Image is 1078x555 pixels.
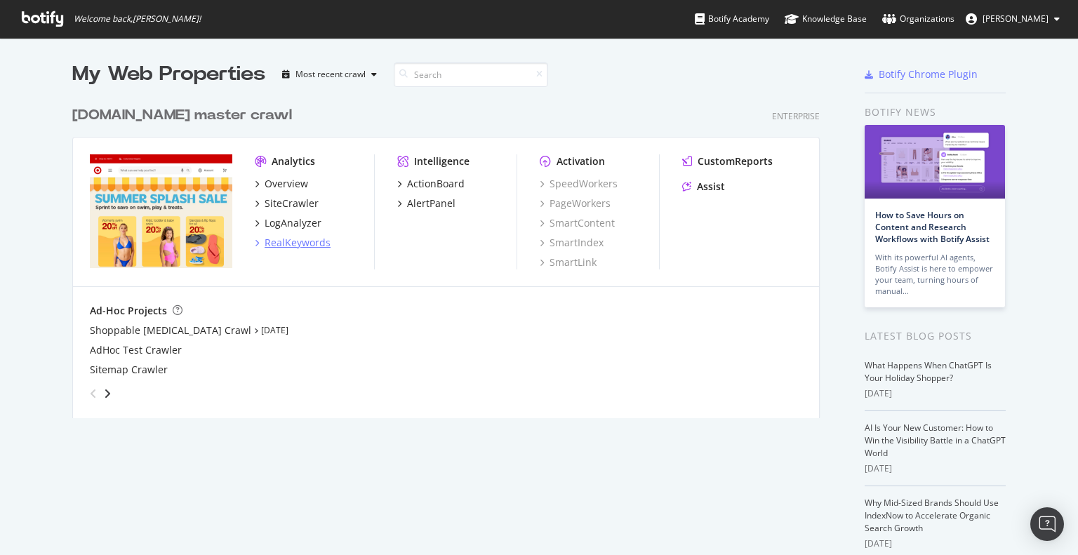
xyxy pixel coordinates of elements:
[265,236,331,250] div: RealKeywords
[255,216,321,230] a: LogAnalyzer
[397,196,455,210] a: AlertPanel
[72,60,265,88] div: My Web Properties
[882,12,954,26] div: Organizations
[682,154,773,168] a: CustomReports
[865,497,999,534] a: Why Mid-Sized Brands Should Use IndexNow to Accelerate Organic Search Growth
[865,462,1006,475] div: [DATE]
[865,537,1006,550] div: [DATE]
[407,196,455,210] div: AlertPanel
[983,13,1049,25] span: Rhea Roby
[697,180,725,194] div: Assist
[84,382,102,405] div: angle-left
[272,154,315,168] div: Analytics
[540,236,604,250] a: SmartIndex
[540,196,611,210] a: PageWorkers
[265,216,321,230] div: LogAnalyzer
[865,387,1006,400] div: [DATE]
[255,236,331,250] a: RealKeywords
[90,323,251,337] a: Shoppable [MEDICAL_DATA] Crawl
[540,216,615,230] a: SmartContent
[879,67,978,81] div: Botify Chrome Plugin
[865,422,1006,459] a: AI Is Your New Customer: How to Win the Visibility Battle in a ChatGPT World
[72,88,831,418] div: grid
[74,13,201,25] span: Welcome back, [PERSON_NAME] !
[414,154,470,168] div: Intelligence
[1030,507,1064,541] div: Open Intercom Messenger
[295,70,366,79] div: Most recent crawl
[72,105,292,126] div: [DOMAIN_NAME] master crawl
[394,62,548,87] input: Search
[865,67,978,81] a: Botify Chrome Plugin
[540,255,597,269] a: SmartLink
[698,154,773,168] div: CustomReports
[261,324,288,336] a: [DATE]
[90,154,232,268] img: www.target.com
[255,177,308,191] a: Overview
[557,154,605,168] div: Activation
[785,12,867,26] div: Knowledge Base
[682,180,725,194] a: Assist
[540,177,618,191] a: SpeedWorkers
[90,343,182,357] a: AdHoc Test Crawler
[90,363,168,377] a: Sitemap Crawler
[865,328,1006,344] div: Latest Blog Posts
[865,105,1006,120] div: Botify news
[772,110,820,122] div: Enterprise
[954,8,1071,30] button: [PERSON_NAME]
[90,304,167,318] div: Ad-Hoc Projects
[102,387,112,401] div: angle-right
[397,177,465,191] a: ActionBoard
[875,209,990,245] a: How to Save Hours on Content and Research Workflows with Botify Assist
[265,196,319,210] div: SiteCrawler
[277,63,382,86] button: Most recent crawl
[865,125,1005,199] img: How to Save Hours on Content and Research Workflows with Botify Assist
[865,359,992,384] a: What Happens When ChatGPT Is Your Holiday Shopper?
[255,196,319,210] a: SiteCrawler
[265,177,308,191] div: Overview
[407,177,465,191] div: ActionBoard
[72,105,298,126] a: [DOMAIN_NAME] master crawl
[695,12,769,26] div: Botify Academy
[875,252,994,297] div: With its powerful AI agents, Botify Assist is here to empower your team, turning hours of manual…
